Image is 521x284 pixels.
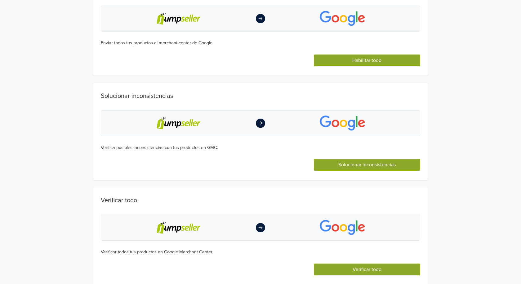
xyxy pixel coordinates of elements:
img: jumpseller-logo [156,116,201,131]
img: app-logo [320,220,365,235]
button: Habilitar todo [314,55,420,66]
img: app-logo [320,11,365,26]
button: Solucionar inconsistencias [314,159,420,171]
img: app-logo [320,116,365,131]
img: jumpseller-logo [156,11,201,26]
h1: Solucionar inconsistencias [101,92,420,100]
div: Verificar todos tus productos en Google Merchant Center. [101,249,420,256]
img: jumpseller-logo [156,220,201,235]
h1: Verificar todo [101,197,420,204]
div: Verifica posibles inconsistencias con tus productos en GMC. [101,144,420,151]
div: Enviar todos tus productos al merchant center de Google. [101,40,420,46]
button: Verificar todo [314,264,420,275]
